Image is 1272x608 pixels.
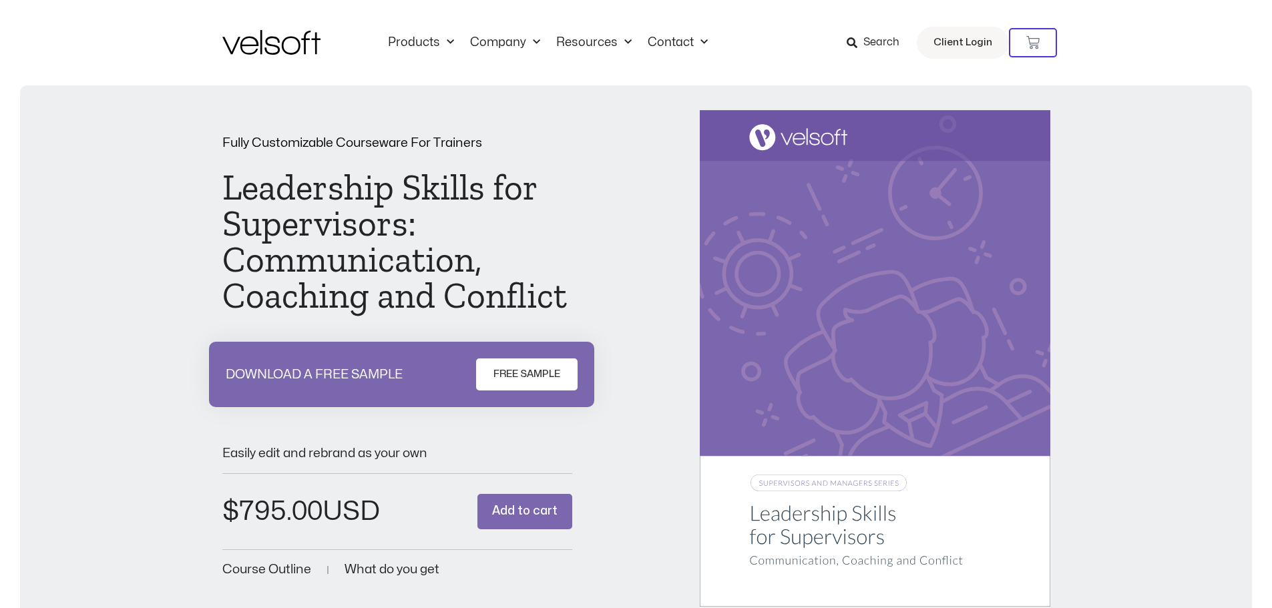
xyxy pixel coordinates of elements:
span: Client Login [933,34,992,51]
span: FREE SAMPLE [493,366,560,382]
a: Course Outline [222,563,311,576]
a: Client Login [917,27,1009,59]
a: CompanyMenu Toggle [462,35,548,50]
p: Fully Customizable Courseware For Trainers [222,137,573,149]
a: ProductsMenu Toggle [380,35,462,50]
bdi: 795.00 [222,499,323,525]
a: ContactMenu Toggle [640,35,716,50]
h1: Leadership Skills for Supervisors: Communication, Coaching and Conflict [222,170,573,314]
span: Search [863,34,899,51]
a: FREE SAMPLE [476,358,578,390]
a: What do you get [345,563,439,576]
nav: Menu [380,35,716,50]
p: DOWNLOAD A FREE SAMPLE [226,368,403,381]
button: Add to cart [477,494,572,529]
a: ResourcesMenu Toggle [548,35,640,50]
img: Second Product Image [700,110,1050,607]
span: $ [222,499,239,525]
a: Search [847,31,909,54]
iframe: chat widget [1102,579,1265,608]
p: Easily edit and rebrand as your own [222,447,573,460]
img: Velsoft Training Materials [222,30,321,55]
